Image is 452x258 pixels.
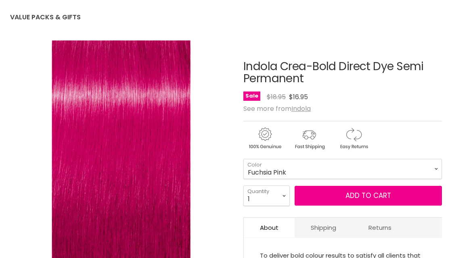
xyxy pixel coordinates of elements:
[243,92,260,101] span: Sale
[243,185,290,206] select: Quantity
[243,126,286,151] img: genuine.gif
[295,186,442,206] button: Add to cart
[243,104,311,113] span: See more from
[345,191,391,200] span: Add to cart
[288,126,331,151] img: shipping.gif
[4,9,87,26] a: Value Packs & Gifts
[291,104,311,113] a: Indola
[295,218,352,237] a: Shipping
[332,126,375,151] img: returns.gif
[289,92,308,102] span: $16.95
[244,218,295,237] a: About
[352,218,408,237] a: Returns
[267,92,286,102] span: $18.95
[243,60,442,85] h1: Indola Crea-Bold Direct Dye Semi Permanent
